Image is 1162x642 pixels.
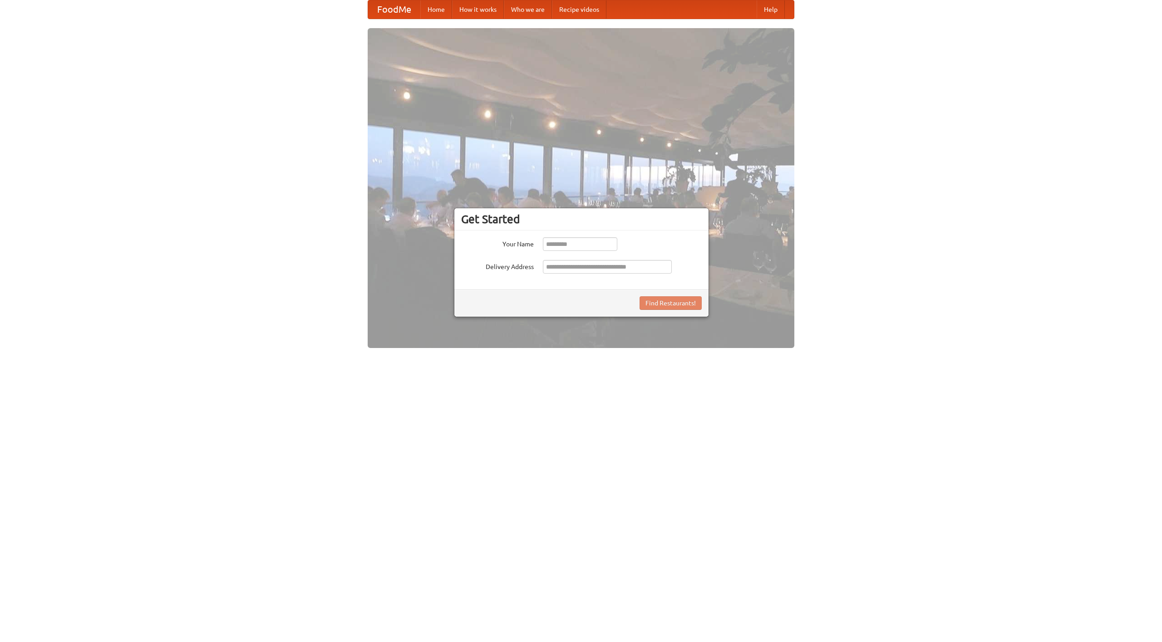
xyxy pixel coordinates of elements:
a: How it works [452,0,504,19]
a: Help [757,0,785,19]
h3: Get Started [461,212,702,226]
a: Recipe videos [552,0,606,19]
button: Find Restaurants! [640,296,702,310]
label: Delivery Address [461,260,534,271]
a: FoodMe [368,0,420,19]
a: Home [420,0,452,19]
label: Your Name [461,237,534,249]
a: Who we are [504,0,552,19]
